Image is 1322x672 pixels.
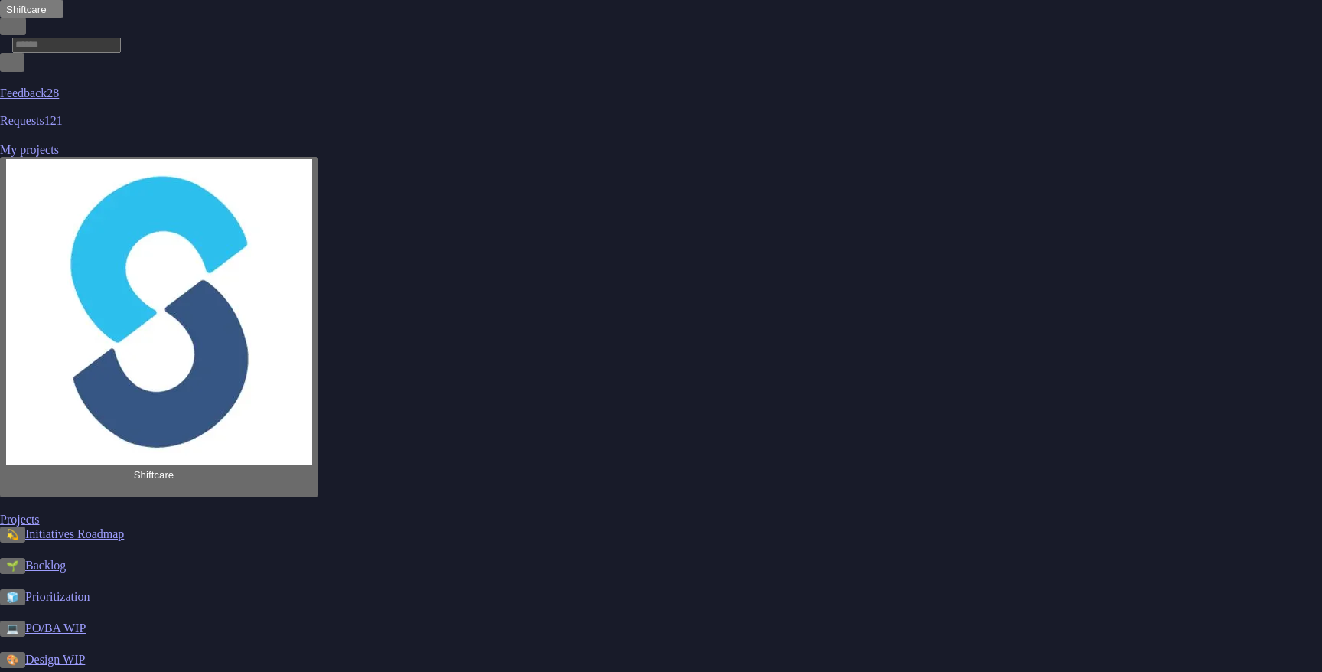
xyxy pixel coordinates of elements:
[6,560,19,572] div: 🌱
[6,159,312,465] img: 400
[47,86,59,99] span: 28
[6,529,19,540] div: 💫
[6,623,19,634] div: 💻
[6,592,19,603] div: 🧊
[25,559,66,572] span: Backlog
[6,4,47,15] span: shiftcare
[25,621,86,634] span: PO/BA WIP
[44,114,63,127] span: 121
[25,653,85,666] span: Design WIP
[6,654,19,666] div: 🎨
[25,527,124,540] span: Initiatives Roadmap
[134,469,174,481] span: Shiftcare
[25,590,90,603] span: Prioritization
